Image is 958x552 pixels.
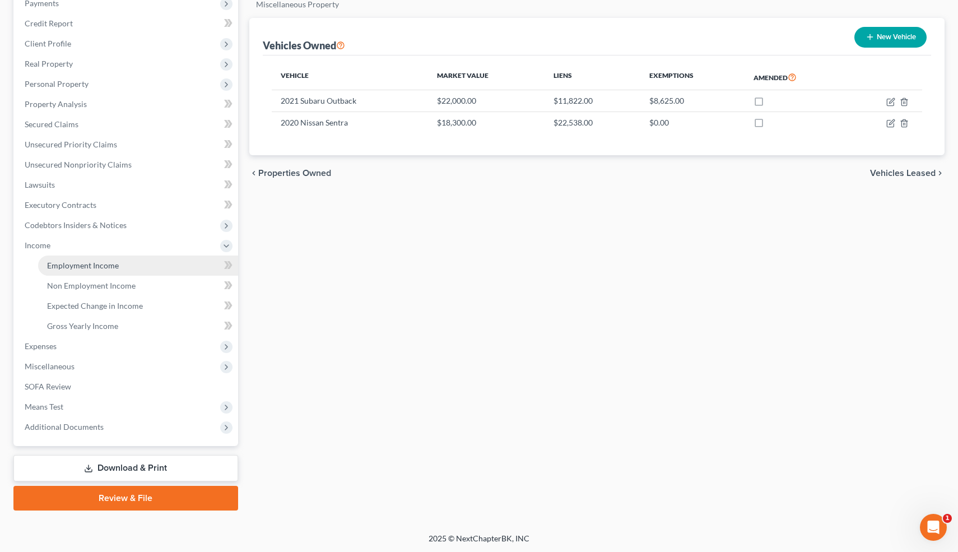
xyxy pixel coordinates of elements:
td: $8,625.00 [640,90,745,112]
button: chevron_left Properties Owned [249,169,331,178]
span: Employment Income [47,261,119,270]
td: 2020 Nissan Sentra [272,112,429,133]
td: $0.00 [640,112,745,133]
a: Unsecured Nonpriority Claims [16,155,238,175]
a: Non Employment Income [38,276,238,296]
span: Executory Contracts [25,200,96,210]
span: Expenses [25,341,57,351]
span: Gross Yearly Income [47,321,118,331]
a: Employment Income [38,256,238,276]
span: Properties Owned [258,169,331,178]
th: Amended [745,64,847,90]
span: Codebtors Insiders & Notices [25,220,127,230]
span: Lawsuits [25,180,55,189]
a: Credit Report [16,13,238,34]
a: SOFA Review [16,377,238,397]
span: Non Employment Income [47,281,136,290]
a: Lawsuits [16,175,238,195]
td: $22,538.00 [545,112,640,133]
span: Expected Change in Income [47,301,143,310]
span: Personal Property [25,79,89,89]
a: Property Analysis [16,94,238,114]
span: Unsecured Priority Claims [25,140,117,149]
span: Unsecured Nonpriority Claims [25,160,132,169]
a: Download & Print [13,455,238,481]
th: Vehicle [272,64,429,90]
td: $18,300.00 [428,112,545,133]
a: Review & File [13,486,238,511]
a: Secured Claims [16,114,238,134]
span: Real Property [25,59,73,68]
a: Gross Yearly Income [38,316,238,336]
a: Unsecured Priority Claims [16,134,238,155]
th: Exemptions [640,64,745,90]
span: Miscellaneous [25,361,75,371]
i: chevron_right [936,169,945,178]
button: New Vehicle [854,27,927,48]
div: Vehicles Owned [263,39,345,52]
iframe: Intercom live chat [920,514,947,541]
span: Additional Documents [25,422,104,432]
span: Income [25,240,50,250]
span: Property Analysis [25,99,87,109]
i: chevron_left [249,169,258,178]
span: Means Test [25,402,63,411]
button: Vehicles Leased chevron_right [870,169,945,178]
span: 1 [943,514,952,523]
span: Secured Claims [25,119,78,129]
span: Vehicles Leased [870,169,936,178]
td: 2021 Subaru Outback [272,90,429,112]
a: Executory Contracts [16,195,238,215]
th: Market Value [428,64,545,90]
th: Liens [545,64,640,90]
td: $11,822.00 [545,90,640,112]
a: Expected Change in Income [38,296,238,316]
span: Credit Report [25,18,73,28]
span: Client Profile [25,39,71,48]
span: SOFA Review [25,382,71,391]
td: $22,000.00 [428,90,545,112]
